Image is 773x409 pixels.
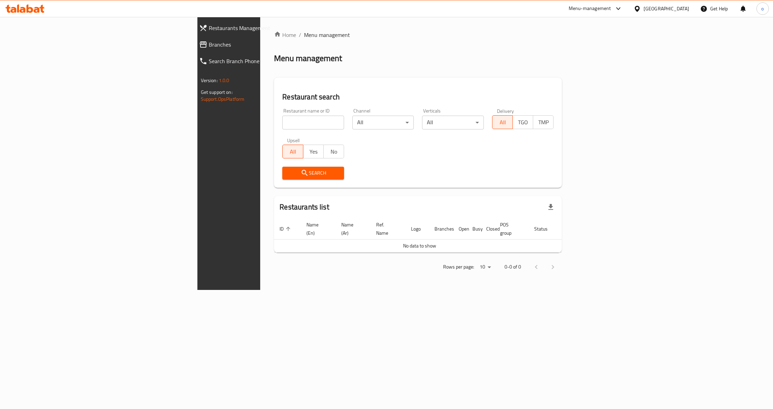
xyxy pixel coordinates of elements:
span: Yes [306,147,321,157]
span: POS group [500,221,520,237]
span: 1.0.0 [219,76,229,85]
p: Rows per page: [443,263,474,271]
span: TMP [536,117,551,127]
a: Branches [194,36,326,53]
span: Version: [201,76,218,85]
th: Closed [481,218,495,240]
label: Upsell [287,138,300,143]
button: TMP [533,115,554,129]
span: Ref. Name [376,221,397,237]
a: Search Branch Phone [194,53,326,69]
span: No data to show [403,241,436,250]
span: Restaurants Management [209,24,321,32]
h2: Restaurants list [280,202,329,212]
div: Rows per page: [477,262,493,272]
table: enhanced table [274,218,589,253]
input: Search for restaurant name or ID.. [282,116,344,129]
div: All [422,116,484,129]
div: Menu-management [569,4,611,13]
span: o [761,5,764,12]
nav: breadcrumb [274,31,562,39]
button: Search [282,167,344,179]
button: No [323,145,344,158]
span: All [285,147,300,157]
button: All [282,145,303,158]
div: [GEOGRAPHIC_DATA] [644,5,689,12]
a: Support.OpsPlatform [201,95,245,104]
th: Branches [429,218,453,240]
span: Branches [209,40,321,49]
div: All [352,116,414,129]
th: Logo [405,218,429,240]
span: Search Branch Phone [209,57,321,65]
span: ID [280,225,293,233]
span: Get support on: [201,88,233,97]
span: Menu management [304,31,350,39]
h2: Restaurant search [282,92,554,102]
span: No [326,147,341,157]
span: Status [534,225,557,233]
span: Name (En) [306,221,327,237]
span: Name (Ar) [341,221,362,237]
button: TGO [512,115,533,129]
p: 0-0 of 0 [505,263,521,271]
span: TGO [516,117,530,127]
button: Yes [303,145,324,158]
th: Open [453,218,467,240]
th: Busy [467,218,481,240]
label: Delivery [497,108,514,113]
a: Restaurants Management [194,20,326,36]
button: All [492,115,513,129]
span: All [495,117,510,127]
span: Search [288,169,339,177]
